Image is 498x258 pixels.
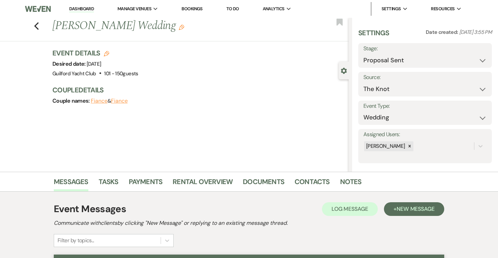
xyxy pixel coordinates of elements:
a: Bookings [182,6,203,12]
h3: Couple Details [52,85,342,95]
a: Documents [243,176,284,191]
span: Resources [431,5,455,12]
div: Filter by topics... [58,236,94,245]
a: Rental Overview [173,176,233,191]
label: Event Type: [363,101,487,111]
label: Stage: [363,44,487,54]
img: Weven Logo [25,2,51,16]
a: Tasks [99,176,119,191]
button: Fiance [111,98,128,104]
a: To Do [226,6,239,12]
span: 101 - 150 guests [104,70,138,77]
a: Payments [129,176,163,191]
span: Desired date: [52,60,87,67]
span: Analytics [263,5,285,12]
h1: Event Messages [54,202,126,216]
span: [DATE] 3:55 PM [459,29,492,36]
button: Log Message [322,202,378,216]
h1: [PERSON_NAME] Wedding [52,18,287,34]
button: Fiance [91,98,108,104]
h2: Communicate with clients by clicking "New Message" or replying to an existing message thread. [54,219,444,227]
button: Close lead details [341,67,347,74]
button: Edit [179,24,184,30]
h3: Event Details [52,48,138,58]
a: Contacts [295,176,330,191]
span: New Message [397,205,435,212]
label: Assigned Users: [363,130,487,140]
button: +New Message [384,202,444,216]
span: Log Message [332,205,368,212]
span: Date created: [426,29,459,36]
span: Couple names: [52,97,91,104]
span: Settings [382,5,401,12]
a: Messages [54,176,88,191]
label: Source: [363,73,487,82]
span: & [91,98,127,104]
div: [PERSON_NAME] [364,141,406,151]
span: Guilford Yacht Club [52,70,96,77]
span: [DATE] [87,61,101,67]
a: Dashboard [69,6,94,12]
a: Notes [340,176,362,191]
span: Manage Venues [117,5,151,12]
h3: Settings [358,28,389,43]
